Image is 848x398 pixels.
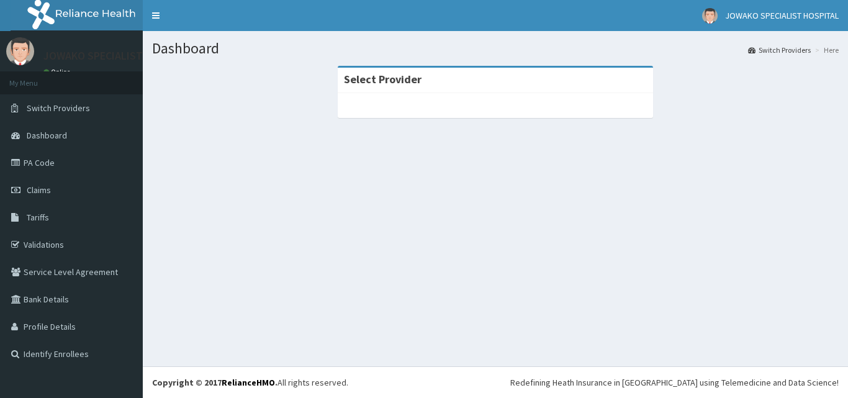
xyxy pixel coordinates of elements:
img: User Image [6,37,34,65]
strong: Copyright © 2017 . [152,377,277,388]
p: JOWAKO SPECIALIST HOSPITAL [43,50,194,61]
a: Switch Providers [748,45,811,55]
span: Tariffs [27,212,49,223]
footer: All rights reserved. [143,366,848,398]
img: User Image [702,8,718,24]
div: Redefining Heath Insurance in [GEOGRAPHIC_DATA] using Telemedicine and Data Science! [510,376,839,389]
span: JOWAKO SPECIALIST HOSPITAL [725,10,839,21]
a: RelianceHMO [222,377,275,388]
span: Claims [27,184,51,196]
h1: Dashboard [152,40,839,57]
li: Here [812,45,839,55]
span: Switch Providers [27,102,90,114]
a: Online [43,68,73,76]
span: Dashboard [27,130,67,141]
strong: Select Provider [344,72,422,86]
